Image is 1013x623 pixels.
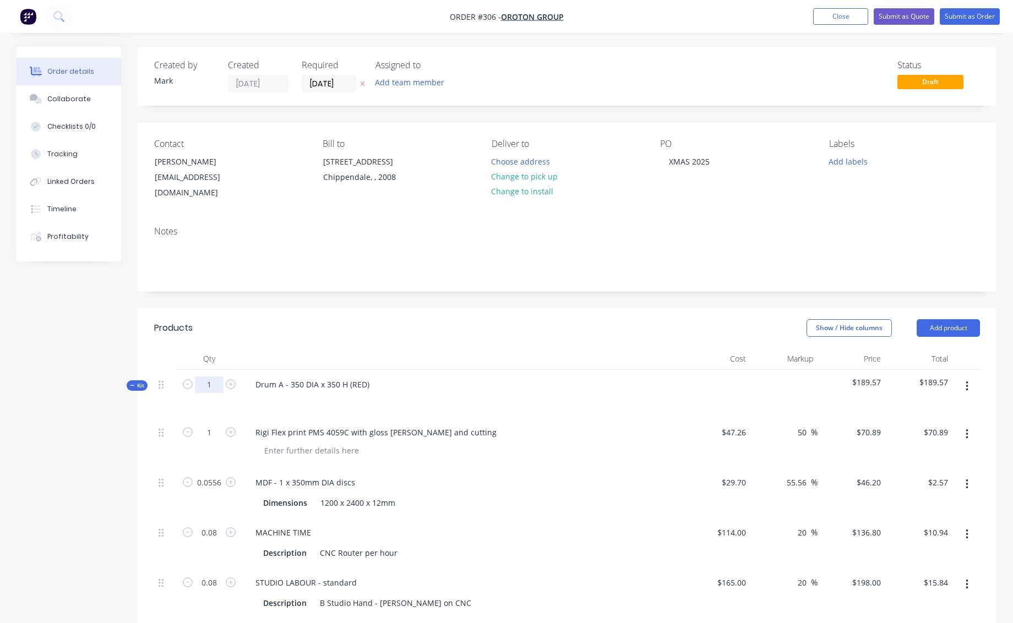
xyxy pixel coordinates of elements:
[247,575,366,591] div: STUDIO LABOUR - standard
[154,226,980,237] div: Notes
[811,426,818,439] span: %
[486,169,564,184] button: Change to pick up
[247,524,320,540] div: MACHINE TIME
[47,232,89,242] div: Profitability
[890,376,949,388] span: $189.57
[17,223,121,250] button: Profitability
[259,545,311,561] div: Description
[47,204,77,214] div: Timeline
[154,321,193,335] div: Products
[811,526,818,539] span: %
[314,154,424,189] div: [STREET_ADDRESS]Chippendale, , 2008
[47,122,96,132] div: Checklists 0/0
[885,348,953,370] div: Total
[176,348,242,370] div: Qty
[259,495,312,511] div: Dimensions
[130,381,144,390] span: Kit
[247,424,505,440] div: Rigi Flex print PMS 4059C with gloss [PERSON_NAME] and cutting
[823,154,873,168] button: Add labels
[940,8,1000,25] button: Submit as Order
[369,75,450,90] button: Add team member
[154,60,215,70] div: Created by
[375,60,486,70] div: Assigned to
[17,85,121,113] button: Collaborate
[127,380,148,391] button: Kit
[492,139,642,149] div: Deliver to
[807,319,892,337] button: Show / Hide columns
[47,94,91,104] div: Collaborate
[750,348,818,370] div: Markup
[154,139,305,149] div: Contact
[247,474,364,490] div: MDF - 1 x 350mm DIA discs
[917,319,980,337] button: Add product
[660,139,811,149] div: PO
[323,154,415,170] div: [STREET_ADDRESS]
[316,495,400,511] div: 1200 x 2400 x 12mm
[154,75,215,86] div: Mark
[315,595,476,611] div: B Studio Hand - [PERSON_NAME] on CNC
[145,154,255,201] div: [PERSON_NAME][EMAIL_ADDRESS][DOMAIN_NAME]
[323,170,415,185] div: Chippendale, , 2008
[17,58,121,85] button: Order details
[17,168,121,195] button: Linked Orders
[375,75,450,90] button: Add team member
[155,154,246,170] div: [PERSON_NAME]
[897,75,963,89] span: Draft
[683,348,750,370] div: Cost
[302,60,362,70] div: Required
[811,576,818,589] span: %
[315,545,402,561] div: CNC Router per hour
[155,170,246,200] div: [EMAIL_ADDRESS][DOMAIN_NAME]
[247,376,378,392] div: Drum A - 350 DIA x 350 H (RED)
[818,348,885,370] div: Price
[811,476,818,489] span: %
[897,60,980,70] div: Status
[813,8,868,25] button: Close
[822,376,881,388] span: $189.57
[17,140,121,168] button: Tracking
[486,184,559,199] button: Change to install
[450,12,501,22] span: Order #306 -
[660,154,718,170] div: XMAS 2025
[20,8,36,25] img: Factory
[259,595,311,611] div: Description
[47,67,94,76] div: Order details
[501,12,564,22] a: Oroton Group
[486,154,556,168] button: Choose address
[47,177,95,187] div: Linked Orders
[829,139,980,149] div: Labels
[228,60,288,70] div: Created
[874,8,934,25] button: Submit as Quote
[323,139,473,149] div: Bill to
[47,149,78,159] div: Tracking
[17,195,121,223] button: Timeline
[17,113,121,140] button: Checklists 0/0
